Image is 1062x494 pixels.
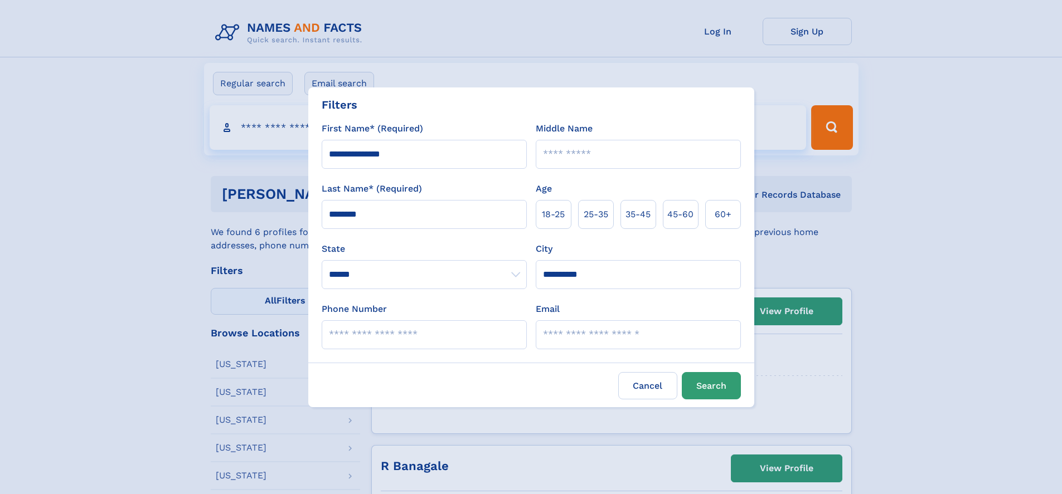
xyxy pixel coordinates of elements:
span: 25‑35 [584,208,608,221]
label: Cancel [618,372,677,399]
label: Last Name* (Required) [322,182,422,195]
span: 35‑45 [625,208,651,221]
label: City [536,242,552,256]
label: Phone Number [322,302,387,316]
label: First Name* (Required) [322,122,423,135]
label: Middle Name [536,122,593,135]
span: 45‑60 [667,208,694,221]
div: Filters [322,96,357,113]
span: 18‑25 [542,208,565,221]
button: Search [682,372,741,399]
label: State [322,242,527,256]
span: 60+ [715,208,731,221]
label: Age [536,182,552,195]
label: Email [536,302,560,316]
